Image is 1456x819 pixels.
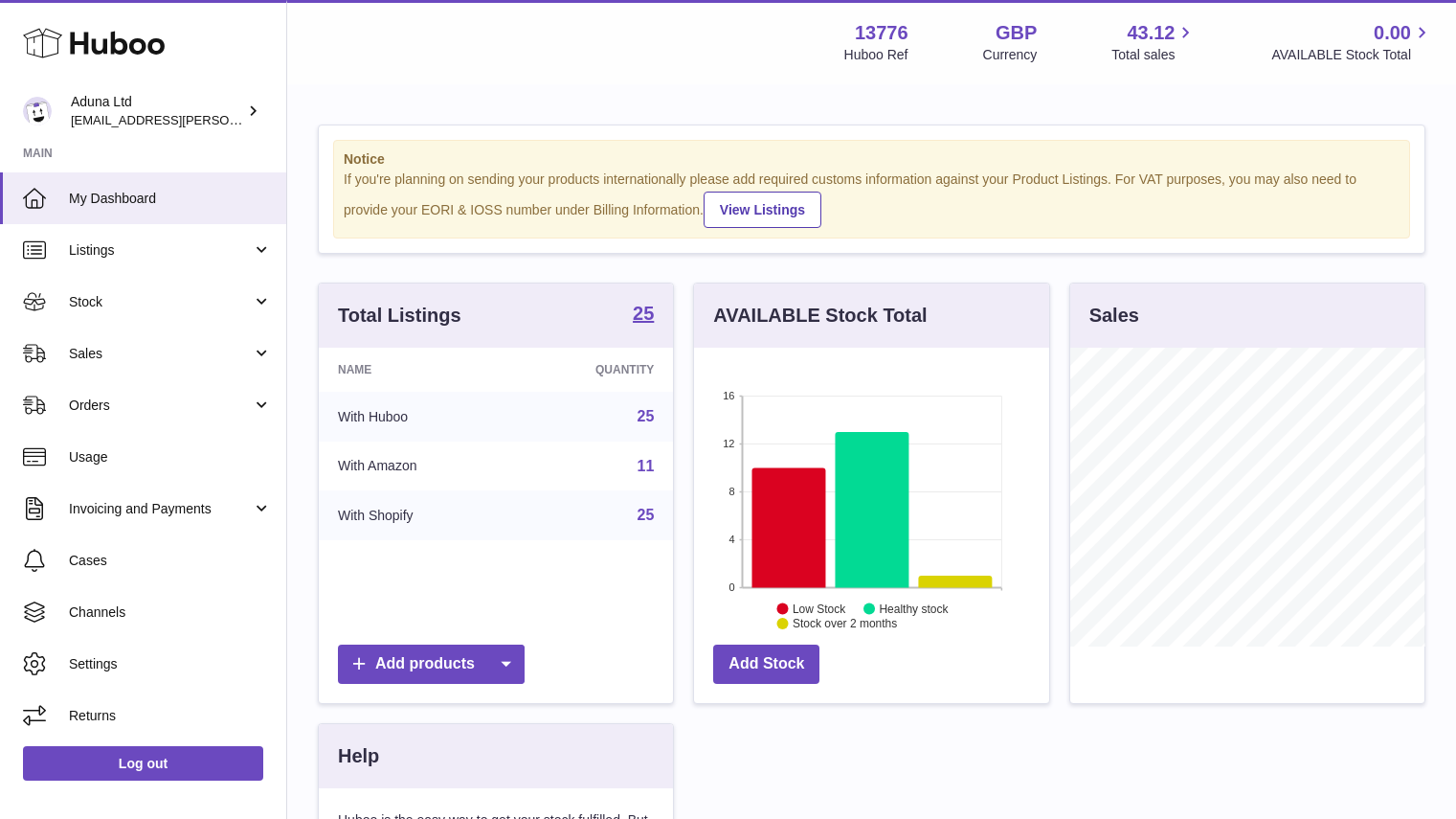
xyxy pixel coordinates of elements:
[880,602,950,615] text: Healthy stock
[704,192,821,228] a: View Listings
[513,348,674,392] th: Quantity
[633,304,654,327] a: 25
[69,655,272,673] span: Settings
[69,190,272,208] span: My Dashboard
[729,534,735,545] text: 4
[724,438,735,449] text: 12
[713,645,819,684] a: Add Stock
[1127,20,1175,46] span: 43.12
[1111,20,1197,64] a: 43.12 Total sales
[344,171,1400,228] div: If you're planning on sending your products internationally please add required customs informati...
[1374,20,1411,46] span: 0.00
[69,552,272,570] span: Cases
[638,408,655,424] a: 25
[338,303,461,329] h3: Total Listings
[319,348,513,392] th: Name
[23,746,263,781] a: Log out
[729,581,735,593] text: 0
[983,46,1038,64] div: Currency
[71,93,243,129] div: Aduna Ltd
[338,743,379,769] h3: Help
[713,303,927,329] h3: AVAILABLE Stock Total
[338,645,525,684] a: Add products
[69,448,272,466] span: Usage
[729,486,735,497] text: 8
[1111,46,1197,64] span: Total sales
[633,304,654,323] strong: 25
[1271,46,1433,64] span: AVAILABLE Stock Total
[793,602,846,615] text: Low Stock
[23,97,52,125] img: deborahe.kamara@aduna.com
[69,293,252,311] span: Stock
[638,507,655,523] a: 25
[69,707,272,725] span: Returns
[69,500,252,518] span: Invoicing and Payments
[69,345,252,363] span: Sales
[855,20,908,46] strong: 13776
[69,241,252,260] span: Listings
[69,603,272,622] span: Channels
[793,617,897,630] text: Stock over 2 months
[1089,303,1139,329] h3: Sales
[638,458,655,474] a: 11
[319,442,513,491] td: With Amazon
[344,150,1400,169] strong: Notice
[319,392,513,442] td: With Huboo
[724,390,735,401] text: 16
[996,20,1037,46] strong: GBP
[319,490,513,540] td: With Shopify
[69,397,252,415] span: Orders
[844,46,908,64] div: Huboo Ref
[71,112,486,127] span: [EMAIL_ADDRESS][PERSON_NAME][PERSON_NAME][DOMAIN_NAME]
[1271,20,1433,64] a: 0.00 AVAILABLE Stock Total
